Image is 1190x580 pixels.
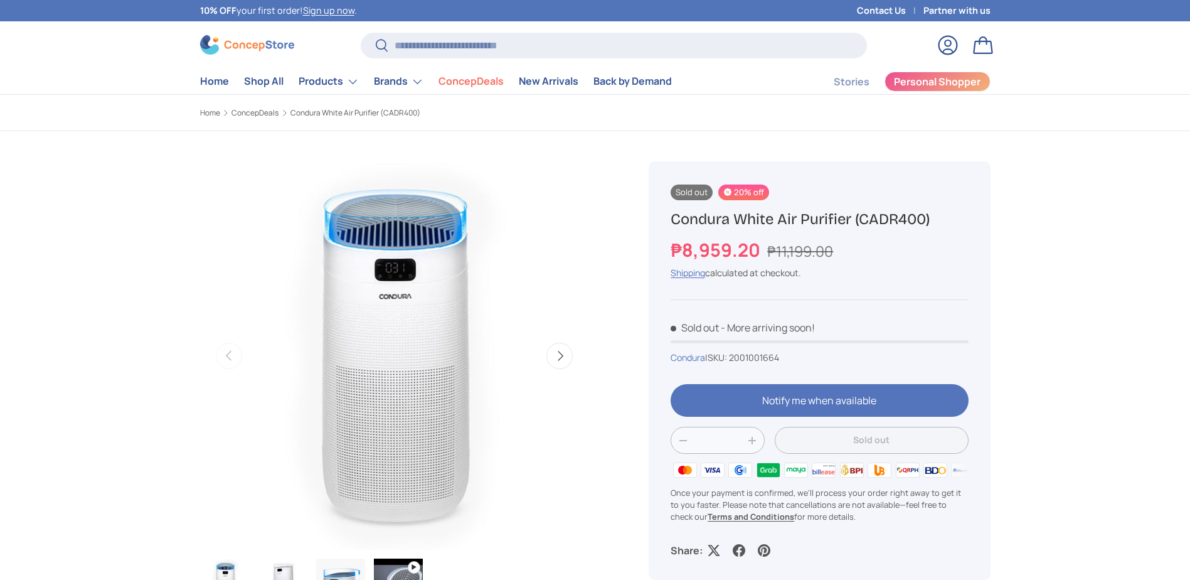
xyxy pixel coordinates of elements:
[200,4,357,18] p: your first order! .
[893,460,921,479] img: qrph
[721,321,815,335] p: - More arriving soon!
[726,460,754,479] img: gcash
[374,69,423,94] a: Brands
[671,543,703,558] p: Share:
[671,237,763,262] strong: ₱8,959.20
[671,460,698,479] img: master
[200,69,229,94] a: Home
[782,460,810,479] img: maya
[894,77,980,87] span: Personal Shopper
[671,487,968,524] p: Once your payment is confirmed, we'll process your order right away to get it to you faster. Plea...
[671,352,705,363] a: Condura
[834,70,869,94] a: Stories
[767,241,833,261] s: ₱11,199.00
[866,460,893,479] img: ubp
[922,460,949,479] img: bdo
[200,109,220,117] a: Home
[885,72,991,92] a: Personal Shopper
[366,69,431,94] summary: Brands
[593,69,672,94] a: Back by Demand
[671,267,705,279] a: Shipping
[729,352,779,363] span: 2001001664
[200,107,619,119] nav: Breadcrumbs
[705,352,779,363] span: |
[671,266,968,279] div: calculated at checkout.
[299,69,359,94] a: Products
[671,185,713,200] span: Sold out
[231,109,279,117] a: ConcepDeals
[708,352,727,363] span: SKU:
[671,210,968,229] h1: Condura White Air Purifier (CADR400)
[200,4,236,16] strong: 10% OFF
[438,69,504,94] a: ConcepDeals
[949,460,977,479] img: metrobank
[290,109,420,117] a: Condura White Air Purifier (CADR400)
[708,511,794,522] a: Terms and Conditions
[303,4,354,16] a: Sign up now
[200,35,294,55] img: ConcepStore
[699,460,726,479] img: visa
[804,69,991,94] nav: Secondary
[671,321,719,335] span: Sold out
[519,69,578,94] a: New Arrivals
[775,427,968,454] button: Sold out
[718,185,769,200] span: 20% off
[857,4,923,18] a: Contact Us
[923,4,991,18] a: Partner with us
[244,69,284,94] a: Shop All
[838,460,866,479] img: bpi
[754,460,782,479] img: grabpay
[810,460,837,479] img: billease
[200,69,672,94] nav: Primary
[291,69,366,94] summary: Products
